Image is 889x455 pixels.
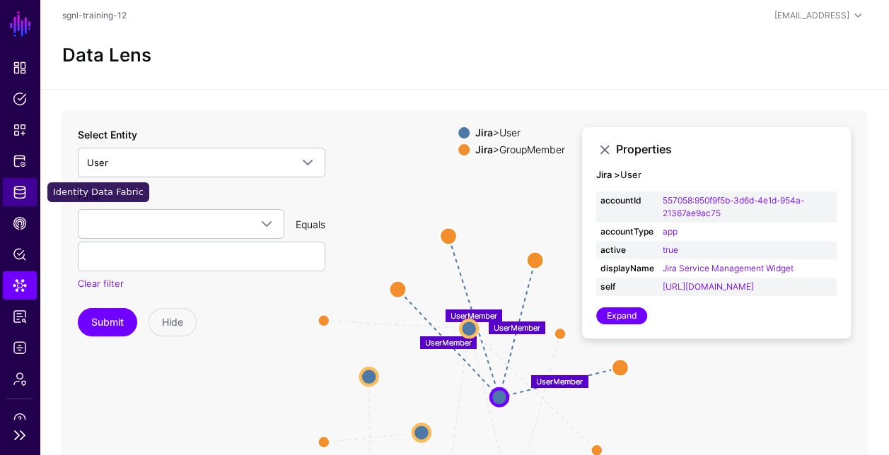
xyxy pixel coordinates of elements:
[663,226,678,237] a: app
[3,178,37,206] a: Identity Data Fabric
[13,278,27,292] span: Data Lens
[600,280,654,293] strong: self
[62,44,151,66] h2: Data Lens
[596,307,647,324] a: Expand
[600,244,654,256] strong: active
[87,157,108,168] span: User
[13,341,27,355] span: Logs
[616,143,837,156] h3: Properties
[62,10,127,20] a: sgnl-training-12
[149,308,197,336] button: Hide
[13,92,27,106] span: Policies
[3,54,37,82] a: Dashboard
[663,195,804,218] a: 557058:950f9f5b-3d6d-4e1d-954a-21367ae9ac75
[600,262,654,275] strong: displayName
[13,154,27,168] span: Protected Systems
[596,169,620,180] strong: Jira >
[13,185,27,199] span: Identity Data Fabric
[663,244,678,255] a: true
[78,127,137,142] label: Select Entity
[3,209,37,237] a: CAEP Hub
[472,144,568,155] div: > GroupMember
[13,216,27,230] span: CAEP Hub
[596,170,837,181] h4: User
[13,412,27,426] span: Support
[13,61,27,75] span: Dashboard
[475,143,493,155] strong: Jira
[3,333,37,362] a: Logs
[774,9,849,22] div: [EMAIL_ADDRESS]
[3,302,37,331] a: Reports
[3,271,37,300] a: Data Lens
[3,85,37,113] a: Policies
[78,278,124,289] a: Clear filter
[3,240,37,268] a: Policy Lens
[3,147,37,175] a: Protected Systems
[663,263,794,273] a: Jira Service Management Widget
[536,377,583,386] text: UserMember
[13,123,27,137] span: Snippets
[8,8,33,40] a: SGNL
[47,182,149,202] div: Identity Data Fabric
[663,281,754,292] a: [URL][DOMAIN_NAME]
[472,127,568,138] div: > User
[13,372,27,386] span: Admin
[78,308,137,336] button: Submit
[290,217,331,232] div: Equals
[600,225,654,238] strong: accountType
[494,323,540,333] text: UserMember
[13,309,27,324] span: Reports
[600,194,654,207] strong: accountId
[425,338,472,348] text: UserMember
[13,247,27,261] span: Policy Lens
[3,365,37,393] a: Admin
[3,116,37,144] a: Snippets
[475,126,493,138] strong: Jira
[451,311,497,321] text: UserMember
